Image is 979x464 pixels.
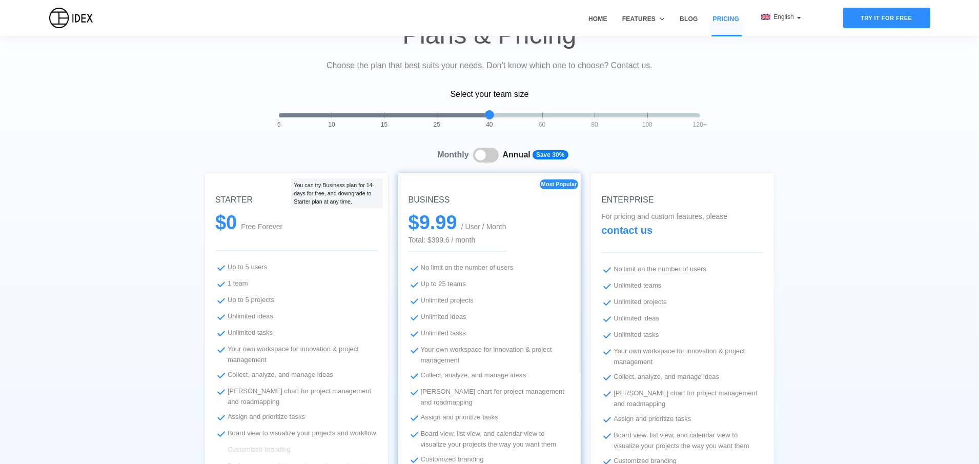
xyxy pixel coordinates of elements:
img: ... [409,370,421,382]
a: Blog [676,14,701,36]
li: Unlimited teams [601,280,764,292]
li: 1 team [215,278,378,290]
li: Unlimited ideas [215,311,378,323]
li: Board view to visualize your projects and workflow [215,428,378,440]
span: For pricing and custom features, please [601,212,727,235]
img: ... [601,296,614,309]
img: ... [215,386,228,398]
li: Assign and prioritize tasks [601,413,764,426]
li: [PERSON_NAME] chart for project management and roadmapping [409,386,571,408]
li: Unlimited tasks [601,329,764,341]
li: Collect, analyze, and manage ideas [601,371,764,384]
span: 10 [328,120,335,129]
li: No limit on the number of users [409,262,571,274]
img: ... [601,413,614,426]
li: Unlimited ideas [601,313,764,325]
img: ... [409,295,421,307]
span: Most Popular [541,181,577,187]
li: Unlimited projects [601,296,764,309]
img: ... [601,329,614,341]
span: 120+ [693,120,707,129]
strong: Monthly [437,150,468,159]
img: ... [215,428,228,440]
li: Unlimited ideas [409,311,571,324]
span: / User / Month [461,223,506,231]
li: [PERSON_NAME] chart for project management and roadmapping [215,386,378,407]
span: 40 [486,120,493,129]
a: Home [585,14,611,36]
span: 60 [539,120,545,129]
img: ... [215,261,228,274]
span: 15 [381,120,387,129]
li: Assign and prioritize tasks [215,411,378,423]
img: IDEX Logo [49,8,93,28]
li: Up to 5 projects [215,294,378,307]
li: Board view, list view, and calendar view to visualize your projects the way you want them [409,428,571,450]
li: Unlimited tasks [409,328,571,340]
img: ... [215,411,228,423]
li: Up to 5 users [215,261,378,274]
img: ... [601,313,614,325]
img: ... [215,369,228,381]
li: Unlimited tasks [215,327,378,339]
a: Features [619,14,668,36]
span: Free Forever [241,221,282,232]
img: ... [409,344,421,356]
img: ... [409,412,421,424]
img: ... [215,344,228,356]
span: Save 30% [533,150,568,159]
li: Your own workspace for innovation & project management [409,344,571,366]
img: ... [215,294,228,307]
img: flag [761,14,770,20]
li: Up to 25 teams [409,278,571,291]
li: [PERSON_NAME] chart for project management and roadmapping [601,388,764,409]
span: Features [622,14,656,24]
img: ... [409,328,421,340]
img: ... [601,280,614,292]
h5: STARTER [215,194,378,206]
h5: ENTERPRISE [601,194,764,206]
li: Your own workspace for innovation & project management [215,344,378,365]
span: 5 [277,120,281,129]
div: English [761,12,802,22]
img: ... [409,428,421,440]
div: Try it for free [843,8,930,28]
img: ... [409,311,421,324]
li: Your own workspace for innovation & project management [601,346,764,367]
img: ... [601,430,614,442]
li: Collect, analyze, and manage ideas [215,369,378,381]
span: You can try Business plan for 14-days for free, and downgrade to Starter plan at any time. [294,182,374,205]
img: ... [409,386,421,398]
span: Total: $399.6 / month [409,235,506,246]
li: Assign and prioritize tasks [409,412,571,424]
img: ... [215,278,228,290]
span: contact us [601,225,652,236]
li: Board view, list view, and calendar view to visualize your projects the way you want them [601,430,764,451]
img: ... [601,346,614,358]
img: ... [601,371,614,384]
img: ... [601,388,614,400]
li: Collect, analyze, and manage ideas [409,370,571,382]
li: No limit on the number of users [601,264,764,276]
img: ... [409,262,421,274]
span: 100 [642,120,652,129]
span: English [773,13,796,21]
span: $ 0 [215,210,241,235]
span: 80 [592,120,598,129]
img: ... [601,264,614,276]
img: ... [409,278,421,291]
li: Unlimited projects [409,295,571,307]
li: Customized branding [215,444,378,456]
a: Pricing [709,14,743,36]
img: ... [215,311,228,323]
span: $ 9.99 [409,212,461,233]
strong: Annual [503,150,531,159]
span: 25 [434,120,440,129]
img: ... [215,327,228,339]
h5: BUSINESS [409,194,571,206]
